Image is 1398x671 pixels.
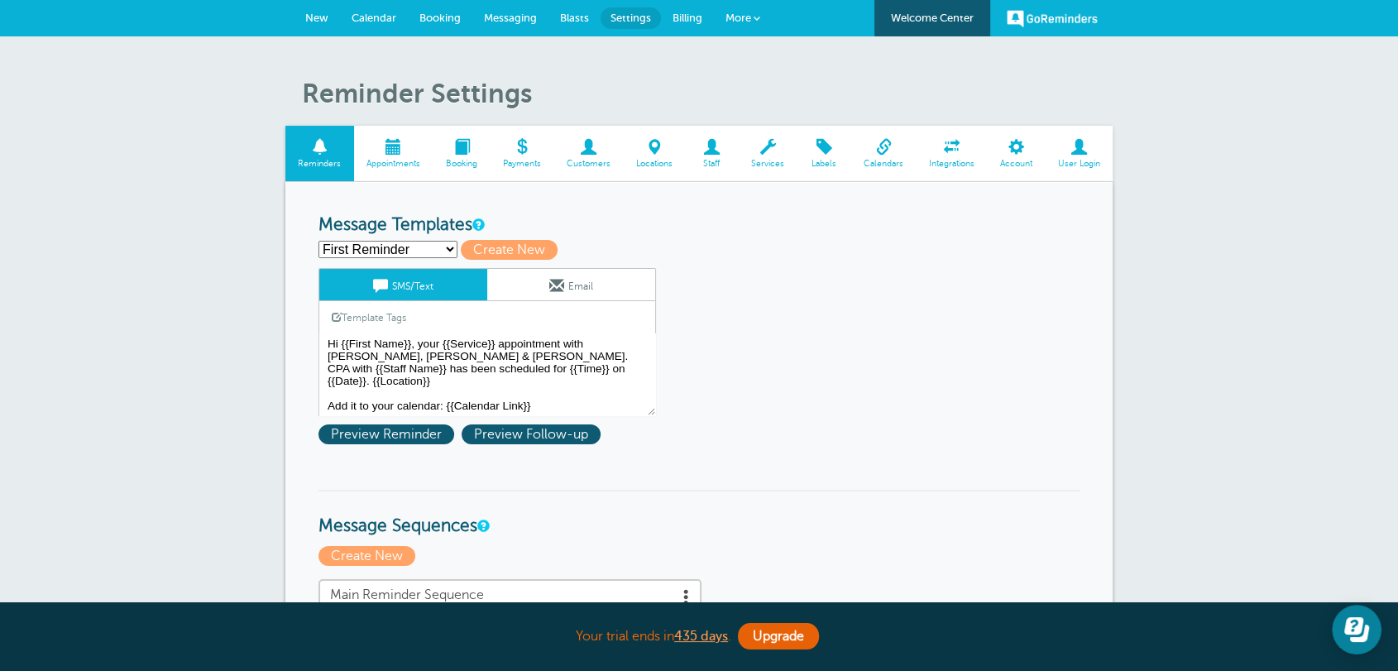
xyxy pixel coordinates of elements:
span: More [725,12,751,24]
a: SMS/Text [319,269,487,300]
span: Booking [419,12,461,24]
a: Integrations [917,126,988,181]
a: Booking [433,126,491,181]
span: Reminders [294,159,346,169]
span: Preview Reminder [318,424,454,444]
a: User Login [1045,126,1113,181]
h3: Message Templates [318,215,1080,236]
span: Appointments [362,159,425,169]
a: Email [487,269,655,300]
span: New [305,12,328,24]
span: Create New [318,546,415,566]
a: Create New [318,549,419,563]
span: Calendar [352,12,396,24]
div: Your trial ends in . [285,619,1113,654]
span: Billing [673,12,702,24]
span: Booking [442,159,482,169]
span: Integrations [925,159,979,169]
span: Main Reminder Sequence [330,587,690,603]
a: Account [987,126,1045,181]
span: Preview Follow-up [462,424,601,444]
textarea: Hi {{First Name}}, your {{Service}} appointment with [PERSON_NAME], [PERSON_NAME] & [PERSON_NAME]... [318,333,656,416]
a: Locations [623,126,685,181]
a: Preview Reminder [318,427,462,442]
h3: Message Sequences [318,490,1080,537]
a: Services [739,126,797,181]
span: Create New [461,240,558,260]
a: Payments [490,126,553,181]
a: Appointments [354,126,433,181]
a: Upgrade [738,623,819,649]
a: Customers [553,126,623,181]
a: Message Sequences allow you to setup multiple reminder schedules that can use different Message T... [477,520,487,531]
span: Customers [562,159,615,169]
span: Payments [498,159,545,169]
a: Calendars [851,126,917,181]
span: Blasts [560,12,589,24]
a: This is the wording for your reminder and follow-up messages. You can create multiple templates i... [472,219,482,230]
iframe: Resource center [1332,605,1381,654]
span: Messaging [484,12,537,24]
a: Create New [461,242,565,257]
span: Locations [631,159,677,169]
span: Calendars [859,159,908,169]
a: Staff [685,126,739,181]
a: Template Tags [319,301,419,333]
span: Services [747,159,789,169]
span: Staff [693,159,730,169]
span: User Login [1053,159,1104,169]
span: Labels [806,159,843,169]
a: Preview Follow-up [462,427,605,442]
a: Settings [601,7,661,29]
a: Labels [797,126,851,181]
a: 435 days [674,629,728,644]
span: Account [995,159,1037,169]
h1: Reminder Settings [302,78,1113,109]
span: Settings [610,12,651,24]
